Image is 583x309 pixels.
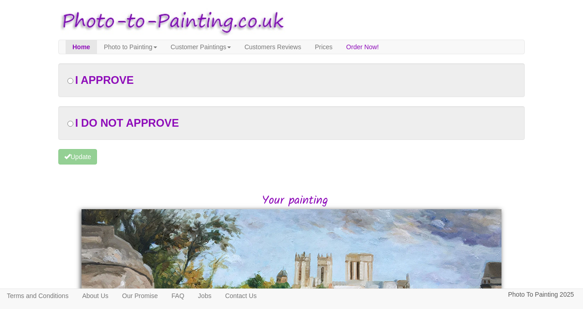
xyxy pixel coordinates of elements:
a: About Us [75,289,115,303]
a: Customers Reviews [238,40,308,54]
a: Customer Paintings [164,40,238,54]
img: Photo to Painting [54,5,287,40]
a: Order Now! [339,40,386,54]
span: I APPROVE [75,74,134,86]
a: FAQ [165,289,191,303]
a: Contact Us [218,289,263,303]
h2: Your painting [65,194,525,207]
a: Photo to Painting [97,40,164,54]
a: Jobs [191,289,219,303]
span: I DO NOT APPROVE [75,117,179,129]
a: Prices [308,40,339,54]
a: Home [66,40,97,54]
p: Photo To Painting 2025 [508,289,574,300]
a: Our Promise [115,289,165,303]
